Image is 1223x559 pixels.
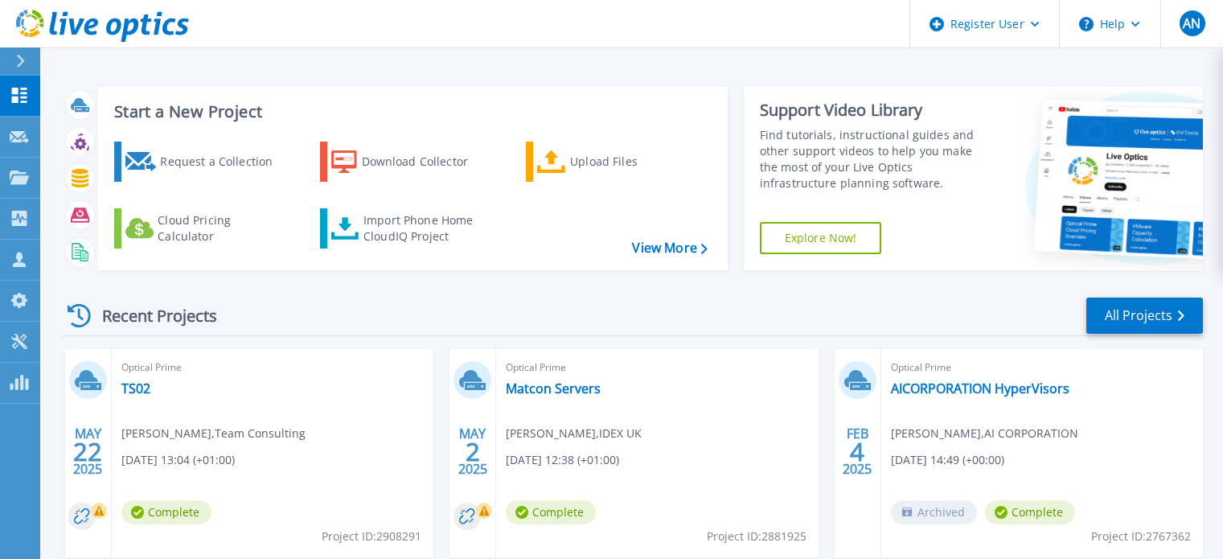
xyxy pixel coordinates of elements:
[466,445,480,458] span: 2
[320,142,499,182] a: Download Collector
[114,103,707,121] h3: Start a New Project
[62,296,239,335] div: Recent Projects
[570,146,699,178] div: Upload Files
[362,146,490,178] div: Download Collector
[760,100,991,121] div: Support Video Library
[760,222,882,254] a: Explore Now!
[891,451,1004,469] span: [DATE] 14:49 (+00:00)
[1091,528,1191,545] span: Project ID: 2767362
[707,528,806,545] span: Project ID: 2881925
[114,142,293,182] a: Request a Collection
[322,528,421,545] span: Project ID: 2908291
[842,422,872,481] div: FEB 2025
[121,380,150,397] a: TS02
[121,500,211,524] span: Complete
[121,425,306,442] span: [PERSON_NAME] , Team Consulting
[891,359,1193,376] span: Optical Prime
[985,500,1075,524] span: Complete
[891,500,977,524] span: Archived
[526,142,705,182] a: Upload Files
[891,380,1069,397] a: AICORPORATION HyperVisors
[506,425,642,442] span: [PERSON_NAME] , IDEX UK
[121,359,424,376] span: Optical Prime
[72,422,103,481] div: MAY 2025
[632,240,707,256] a: View More
[850,445,864,458] span: 4
[506,359,808,376] span: Optical Prime
[506,500,596,524] span: Complete
[1086,298,1203,334] a: All Projects
[891,425,1078,442] span: [PERSON_NAME] , AI CORPORATION
[506,380,601,397] a: Matcon Servers
[158,212,286,245] div: Cloud Pricing Calculator
[506,451,619,469] span: [DATE] 12:38 (+01:00)
[760,127,991,191] div: Find tutorials, instructional guides and other support videos to help you make the most of your L...
[1183,17,1200,30] span: AN
[363,212,489,245] div: Import Phone Home CloudIQ Project
[458,422,488,481] div: MAY 2025
[160,146,289,178] div: Request a Collection
[121,451,235,469] span: [DATE] 13:04 (+01:00)
[73,445,102,458] span: 22
[114,208,293,249] a: Cloud Pricing Calculator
